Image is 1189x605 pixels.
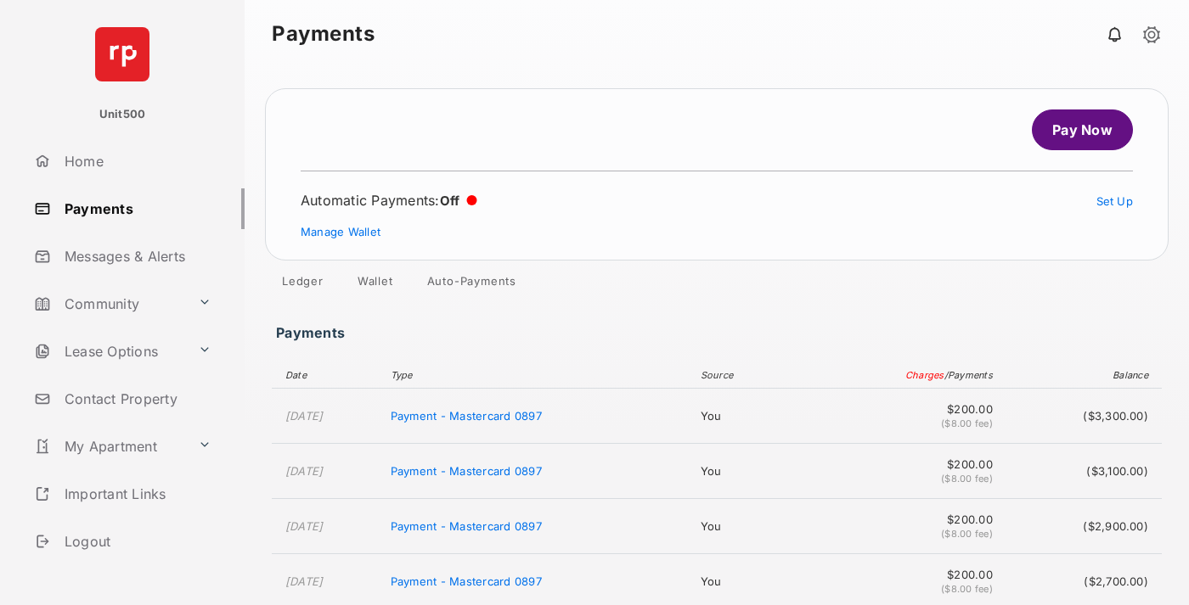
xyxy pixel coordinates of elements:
time: [DATE] [285,409,324,423]
span: $200.00 [818,402,993,416]
a: Community [27,283,191,324]
time: [DATE] [285,464,324,478]
a: My Apartment [27,426,191,467]
a: Payments [27,188,245,229]
td: You [692,389,809,444]
span: $200.00 [818,568,993,581]
span: $200.00 [818,457,993,471]
div: Automatic Payments : [301,192,477,209]
span: / Payments [944,369,993,381]
th: Type [382,362,692,389]
img: svg+xml;base64,PHN2ZyB4bWxucz0iaHR0cDovL3d3dy53My5vcmcvMjAwMC9zdmciIHdpZHRoPSI2NCIgaGVpZ2h0PSI2NC... [95,27,149,81]
span: Charges [905,369,944,381]
th: Balance [1001,362,1162,389]
time: [DATE] [285,574,324,588]
time: [DATE] [285,519,324,533]
a: Wallet [344,274,407,294]
span: ($8.00 fee) [941,417,993,429]
td: You [692,444,809,499]
strong: Payments [272,24,375,44]
td: ($3,100.00) [1001,444,1162,499]
span: ($8.00 fee) [941,473,993,485]
span: ($8.00 fee) [941,583,993,595]
a: Messages & Alerts [27,236,245,277]
span: ($8.00 fee) [941,528,993,540]
th: Date [272,362,382,389]
a: Contact Property [27,378,245,419]
a: Auto-Payments [414,274,530,294]
a: Manage Wallet [301,225,380,238]
a: Set Up [1096,194,1134,208]
span: Payment - Mastercard 0897 [391,519,542,533]
a: Ledger [268,274,337,294]
span: Off [440,193,460,209]
td: ($3,300.00) [1001,389,1162,444]
span: Payment - Mastercard 0897 [391,574,542,588]
a: Lease Options [27,331,191,372]
span: Payment - Mastercard 0897 [391,464,542,478]
td: ($2,900.00) [1001,499,1162,554]
td: You [692,499,809,554]
th: Source [692,362,809,389]
h3: Payments [276,325,350,332]
span: Payment - Mastercard 0897 [391,409,542,423]
p: Unit500 [99,106,146,123]
span: $200.00 [818,513,993,526]
a: Home [27,141,245,182]
a: Logout [27,521,245,562]
a: Important Links [27,473,218,514]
